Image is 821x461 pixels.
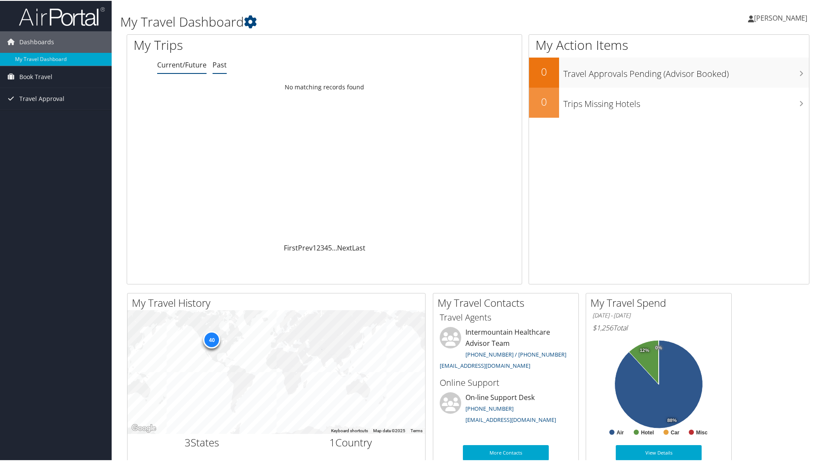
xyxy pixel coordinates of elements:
span: 3 [185,434,191,449]
button: Keyboard shortcuts [331,427,368,433]
h2: My Travel Contacts [438,295,578,309]
a: 0Trips Missing Hotels [529,87,809,117]
h3: Travel Agents [440,311,572,323]
a: Next [337,242,352,252]
a: More Contacts [463,444,549,460]
text: Air [617,429,624,435]
h2: 0 [529,64,559,78]
span: $1,256 [593,322,613,332]
a: Past [213,59,227,69]
a: First [284,242,298,252]
img: airportal-logo.png [19,6,105,26]
span: 1 [329,434,335,449]
a: [PERSON_NAME] [748,4,816,30]
span: [PERSON_NAME] [754,12,807,22]
a: Open this area in Google Maps (opens a new window) [130,422,158,433]
a: [PHONE_NUMBER] [465,404,514,412]
li: On-line Support Desk [435,391,576,427]
a: 3 [320,242,324,252]
a: [EMAIL_ADDRESS][DOMAIN_NAME] [440,361,530,369]
a: 4 [324,242,328,252]
span: Book Travel [19,65,52,87]
h2: States [134,434,270,449]
td: No matching records found [127,79,522,94]
a: 2 [316,242,320,252]
span: Map data ©2025 [373,427,405,432]
h1: My Travel Dashboard [120,12,584,30]
tspan: 88% [667,417,677,422]
h6: [DATE] - [DATE] [593,311,725,319]
h1: My Action Items [529,35,809,53]
a: Last [352,242,365,252]
h2: Country [283,434,419,449]
a: 0Travel Approvals Pending (Advisor Booked) [529,57,809,87]
tspan: 12% [640,347,649,352]
a: [PHONE_NUMBER] / [PHONE_NUMBER] [465,350,566,357]
img: Google [130,422,158,433]
a: Terms (opens in new tab) [410,427,423,432]
h3: Online Support [440,376,572,388]
h2: 0 [529,94,559,108]
h3: Travel Approvals Pending (Advisor Booked) [563,63,809,79]
h3: Trips Missing Hotels [563,93,809,109]
a: View Details [616,444,702,460]
a: 5 [328,242,332,252]
a: Current/Future [157,59,207,69]
tspan: 0% [655,345,662,350]
h2: My Travel Spend [590,295,731,309]
span: … [332,242,337,252]
h6: Total [593,322,725,332]
div: 40 [203,330,220,348]
text: Hotel [641,429,654,435]
h1: My Trips [134,35,351,53]
span: Travel Approval [19,87,64,109]
text: Misc [696,429,708,435]
a: [EMAIL_ADDRESS][DOMAIN_NAME] [465,415,556,423]
text: Car [671,429,679,435]
h2: My Travel History [132,295,425,309]
span: Dashboards [19,31,54,52]
a: 1 [313,242,316,252]
li: Intermountain Healthcare Advisor Team [435,326,576,372]
a: Prev [298,242,313,252]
